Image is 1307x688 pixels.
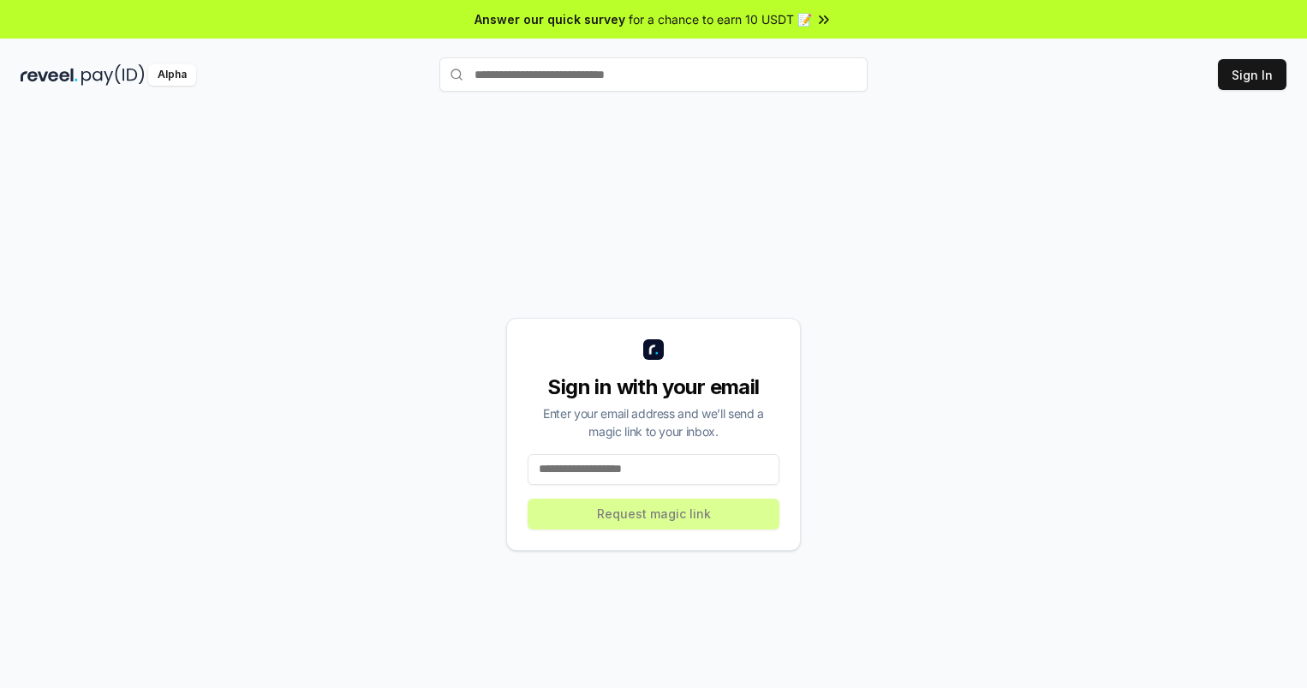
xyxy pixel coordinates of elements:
span: for a chance to earn 10 USDT 📝 [629,10,812,28]
img: pay_id [81,64,145,86]
img: reveel_dark [21,64,78,86]
div: Alpha [148,64,196,86]
button: Sign In [1218,59,1286,90]
div: Sign in with your email [528,374,779,401]
div: Enter your email address and we’ll send a magic link to your inbox. [528,404,779,440]
img: logo_small [643,339,664,360]
span: Answer our quick survey [474,10,625,28]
